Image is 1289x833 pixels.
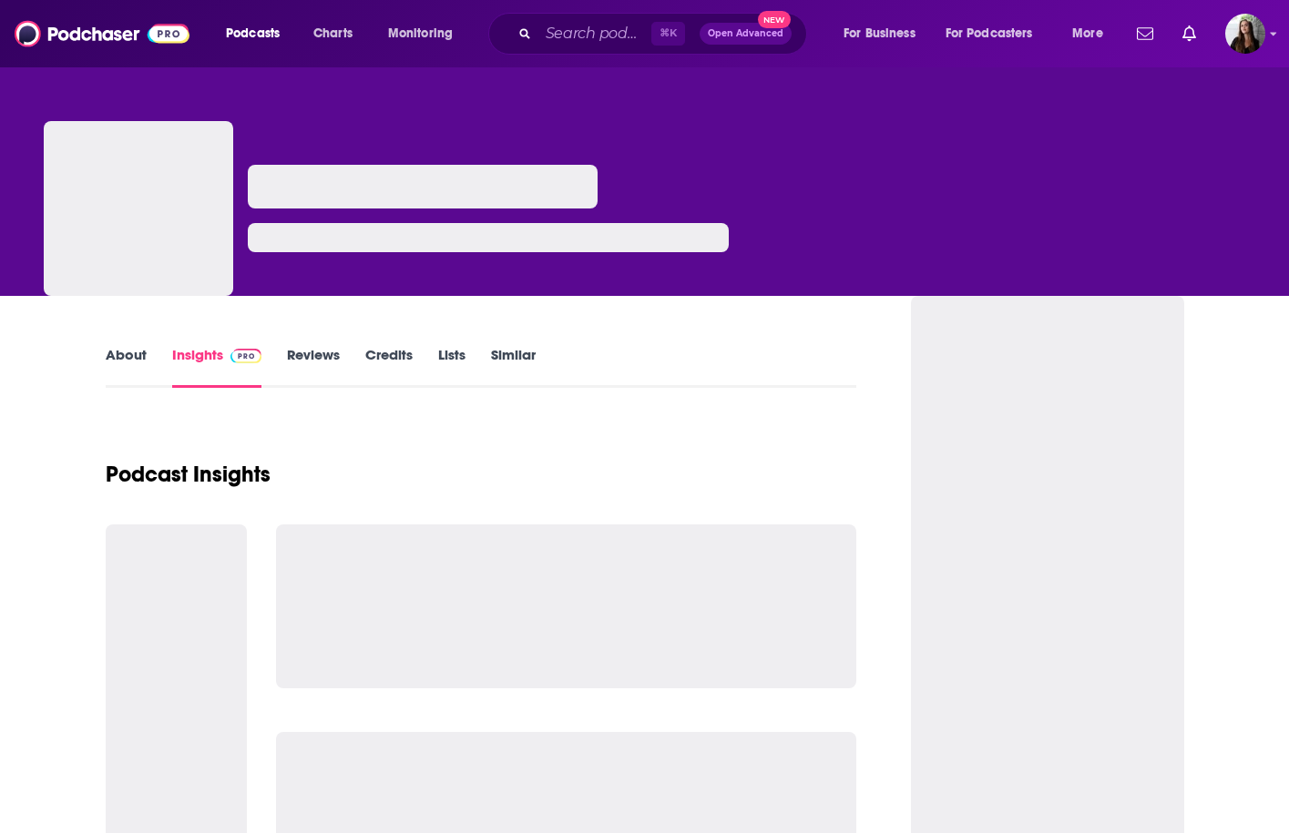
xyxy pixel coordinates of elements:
[438,346,465,388] a: Lists
[844,21,916,46] span: For Business
[287,346,340,388] a: Reviews
[226,21,280,46] span: Podcasts
[1130,18,1161,49] a: Show notifications dropdown
[491,346,536,388] a: Similar
[1072,21,1103,46] span: More
[1225,14,1265,54] button: Show profile menu
[213,19,303,48] button: open menu
[506,13,824,55] div: Search podcasts, credits, & more...
[230,349,262,363] img: Podchaser Pro
[15,16,189,51] img: Podchaser - Follow, Share and Rate Podcasts
[313,21,353,46] span: Charts
[651,22,685,46] span: ⌘ K
[708,29,783,38] span: Open Advanced
[302,19,363,48] a: Charts
[946,21,1033,46] span: For Podcasters
[934,19,1059,48] button: open menu
[1225,14,1265,54] span: Logged in as bnmartinn
[1059,19,1126,48] button: open menu
[831,19,938,48] button: open menu
[538,19,651,48] input: Search podcasts, credits, & more...
[365,346,413,388] a: Credits
[388,21,453,46] span: Monitoring
[106,461,271,488] h1: Podcast Insights
[172,346,262,388] a: InsightsPodchaser Pro
[758,11,791,28] span: New
[1175,18,1203,49] a: Show notifications dropdown
[375,19,476,48] button: open menu
[700,23,792,45] button: Open AdvancedNew
[1225,14,1265,54] img: User Profile
[106,346,147,388] a: About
